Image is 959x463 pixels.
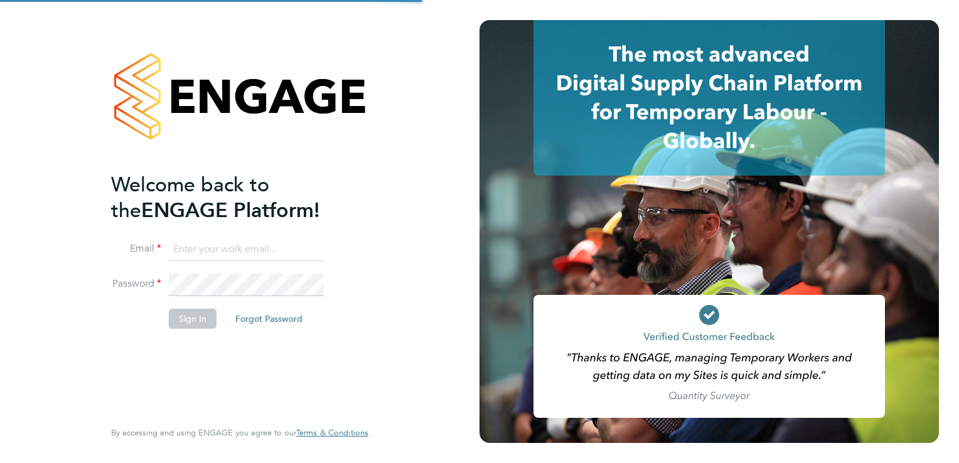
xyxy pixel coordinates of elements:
h2: ENGAGE Platform! [111,172,356,223]
span: By accessing and using ENGAGE you agree to our [111,427,368,438]
input: Enter your work email... [169,238,324,261]
button: Sign In [169,309,217,329]
button: Forgot Password [225,309,313,329]
label: Email [111,242,161,255]
label: Password [111,277,161,290]
span: Terms & Conditions [296,427,368,438]
a: Terms & Conditions [296,428,368,438]
span: Welcome back to the [111,173,269,223]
